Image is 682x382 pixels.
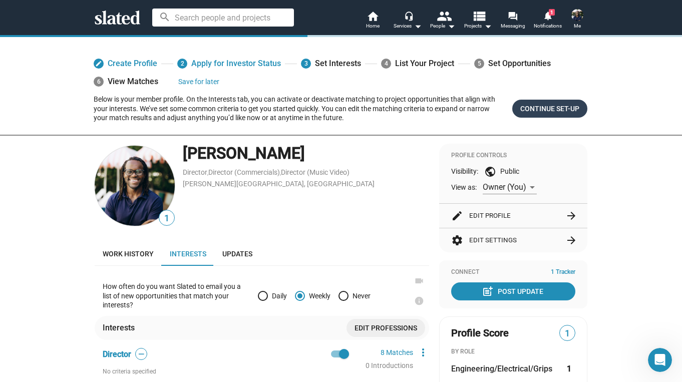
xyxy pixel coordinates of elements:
a: [PERSON_NAME][GEOGRAPHIC_DATA], [GEOGRAPHIC_DATA] [183,180,375,188]
a: Work history [95,242,162,266]
mat-icon: arrow_drop_down [445,20,457,32]
span: Director [103,349,131,359]
a: 8 Matches [381,348,413,356]
mat-icon: headset_mic [404,11,413,20]
span: Owner (You) [483,182,526,192]
a: Updates [214,242,260,266]
span: Daily [268,292,287,300]
div: Profile Controls [451,152,575,160]
mat-icon: home [367,10,379,22]
span: Me [574,20,581,32]
span: Profile Score [451,326,509,340]
span: 4 [381,59,391,69]
span: 5 [474,59,484,69]
a: Interests [162,242,214,266]
div: [PERSON_NAME] [183,143,429,164]
span: 1 [560,327,575,340]
mat-icon: edit [95,60,102,67]
span: View as: [451,183,477,192]
button: Post Update [451,282,575,300]
span: Edit professions [355,319,417,337]
button: Edit Settings [451,228,575,252]
button: Edit Profile [451,204,575,228]
p: How often do you want Slated to email you a list of new opportunities that match your interests? [103,282,250,310]
mat-icon: public [484,166,496,178]
div: Services [394,20,422,32]
mat-icon: arrow_forward [565,234,577,246]
mat-icon: edit [451,210,463,222]
span: Work history [103,250,154,258]
div: List Your Project [381,55,454,73]
span: , [280,170,281,176]
mat-icon: arrow_drop_down [412,20,424,32]
span: Messaging [501,20,525,32]
div: Set Opportunities [474,55,551,73]
span: — [136,349,147,359]
span: 3 [301,59,311,69]
mat-icon: people [437,9,451,23]
span: Projects [464,20,492,32]
mat-icon: more_vert [417,346,429,358]
button: People [425,10,460,32]
div: No criteria specified [103,368,349,376]
button: Continue Set-up [512,100,587,118]
mat-icon: arrow_forward [565,210,577,222]
a: 2Apply for Investor Status [177,55,281,73]
span: , [207,170,208,176]
a: 1Notifications [530,10,565,32]
iframe: Intercom live chat [648,348,672,372]
div: Post Update [484,282,543,300]
div: Interests [103,322,139,333]
a: Learn more [409,296,429,316]
mat-icon: info [414,296,424,306]
a: Director (Commercials) [208,168,280,176]
mat-icon: arrow_drop_down [482,20,494,32]
span: 1 [549,9,555,16]
button: Projects [460,10,495,32]
span: 6 [94,77,104,87]
mat-icon: view_list [472,9,486,23]
img: Joel Lawson [95,146,175,226]
a: Messaging [495,10,530,32]
span: 1 Tracker [551,268,575,276]
span: Updates [222,250,252,258]
button: Services [390,10,425,32]
img: Joel Lawson [571,9,583,21]
button: Open an edit user professions bottom sheet [347,319,425,337]
a: Create Profile [94,55,157,73]
div: View Matches [94,73,158,91]
div: Connect [451,268,575,276]
span: 2 [177,59,187,69]
div: 0 Introductions [366,361,413,370]
div: Visibility: Public [451,166,575,178]
div: BY ROLE [451,348,575,356]
span: Interests [170,250,206,258]
button: Save for later [178,73,219,91]
a: Director [183,168,207,176]
input: Search people and projects [152,9,294,27]
span: 1 [159,212,174,225]
mat-icon: post_add [482,285,494,297]
span: Engineering/Electrical/Grips [451,363,552,374]
a: Director (Music Video) [281,168,350,176]
mat-icon: settings [451,234,463,246]
span: Home [366,20,380,32]
div: Below is your member profile. On the Interests tab, you can activate or deactivate matching to pr... [94,95,504,123]
mat-icon: forum [508,11,517,21]
button: Joel LawsonMe [565,7,589,33]
span: Weekly [305,292,330,300]
mat-icon: notifications [543,11,552,20]
span: Never [349,292,371,300]
div: People [430,20,455,32]
div: Set Interests [301,55,361,73]
strong: 1 [567,363,571,374]
span: Notifications [534,20,562,32]
mat-icon: videocam [414,276,424,286]
a: Home [355,10,390,32]
span: Continue Set-up [520,100,579,118]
